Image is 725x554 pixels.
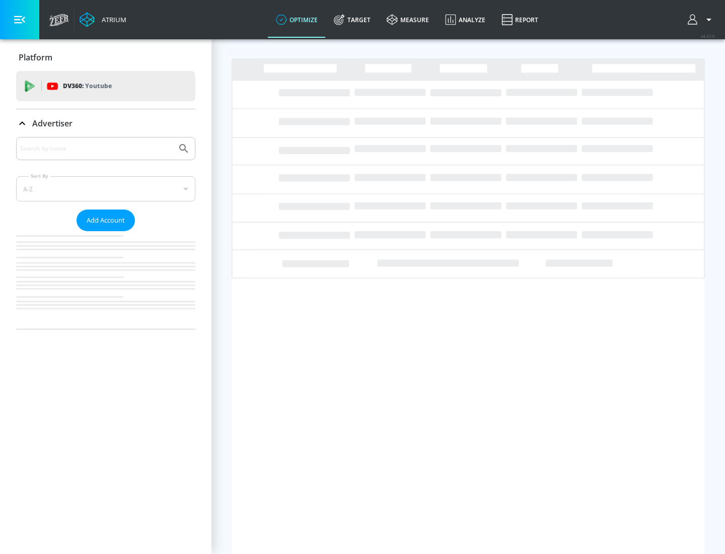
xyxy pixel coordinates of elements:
p: DV360: [63,81,112,92]
a: Analyze [437,2,493,38]
button: Add Account [77,210,135,231]
span: v 4.32.0 [701,33,715,39]
a: Report [493,2,546,38]
a: measure [379,2,437,38]
div: DV360: Youtube [16,71,195,101]
div: Platform [16,43,195,72]
a: Atrium [80,12,126,27]
nav: list of Advertiser [16,231,195,329]
a: Target [326,2,379,38]
div: Advertiser [16,109,195,137]
a: optimize [268,2,326,38]
p: Advertiser [32,118,72,129]
label: Sort By [29,173,50,179]
p: Youtube [85,81,112,91]
div: Advertiser [16,137,195,329]
div: Atrium [98,15,126,24]
p: Platform [19,52,52,63]
div: A-Z [16,176,195,201]
input: Search by name [20,142,173,155]
span: Add Account [87,215,125,226]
